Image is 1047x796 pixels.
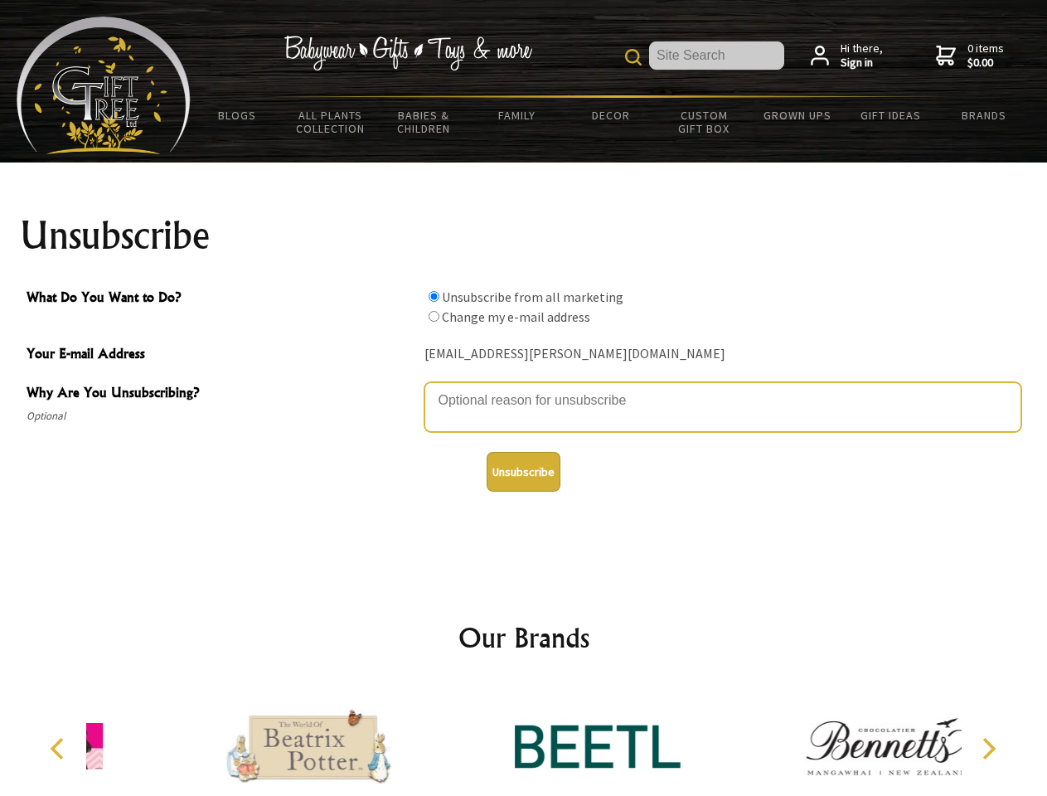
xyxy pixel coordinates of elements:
span: Why Are You Unsubscribing? [27,382,416,406]
input: What Do You Want to Do? [429,311,439,322]
h1: Unsubscribe [20,216,1028,255]
span: Optional [27,406,416,426]
a: BLOGS [191,98,284,133]
button: Unsubscribe [487,452,560,492]
a: Babies & Children [377,98,471,146]
img: Babyware - Gifts - Toys and more... [17,17,191,154]
button: Previous [41,730,78,767]
a: Gift Ideas [844,98,938,133]
input: What Do You Want to Do? [429,291,439,302]
label: Change my e-mail address [442,308,590,325]
strong: $0.00 [967,56,1004,70]
span: Hi there, [841,41,883,70]
input: Site Search [649,41,784,70]
a: Custom Gift Box [657,98,751,146]
a: Hi there,Sign in [811,41,883,70]
a: All Plants Collection [284,98,378,146]
span: What Do You Want to Do? [27,287,416,311]
a: 0 items$0.00 [936,41,1004,70]
button: Next [970,730,1006,767]
strong: Sign in [841,56,883,70]
img: product search [625,49,642,66]
label: Unsubscribe from all marketing [442,289,623,305]
div: [EMAIL_ADDRESS][PERSON_NAME][DOMAIN_NAME] [424,342,1021,367]
a: Brands [938,98,1031,133]
span: 0 items [967,41,1004,70]
a: Family [471,98,565,133]
a: Grown Ups [750,98,844,133]
textarea: Why Are You Unsubscribing? [424,382,1021,432]
span: Your E-mail Address [27,343,416,367]
a: Decor [564,98,657,133]
h2: Our Brands [33,618,1015,658]
img: Babywear - Gifts - Toys & more [284,36,532,70]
